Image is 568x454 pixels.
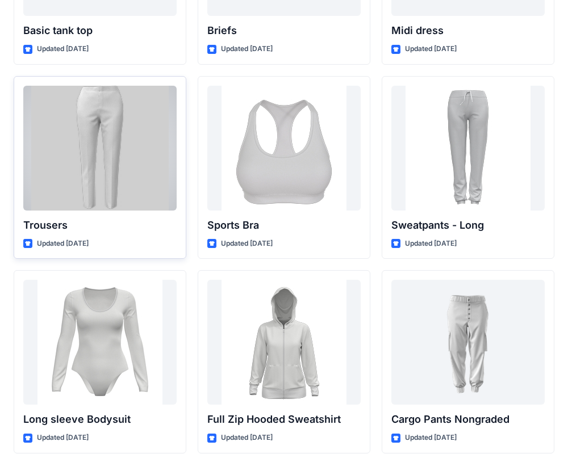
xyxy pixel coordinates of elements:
p: Cargo Pants Nongraded [391,411,545,427]
p: Sweatpants - Long [391,217,545,233]
a: Long sleeve Bodysuit [23,280,177,405]
p: Updated [DATE] [37,432,89,444]
a: Trousers [23,86,177,211]
a: Sweatpants - Long [391,86,545,211]
p: Updated [DATE] [405,432,457,444]
p: Updated [DATE] [37,238,89,250]
p: Briefs [207,23,361,39]
p: Updated [DATE] [221,43,273,55]
p: Updated [DATE] [405,238,457,250]
p: Updated [DATE] [37,43,89,55]
p: Sports Bra [207,217,361,233]
p: Updated [DATE] [221,238,273,250]
p: Midi dress [391,23,545,39]
p: Full Zip Hooded Sweatshirt [207,411,361,427]
p: Updated [DATE] [221,432,273,444]
a: Cargo Pants Nongraded [391,280,545,405]
p: Updated [DATE] [405,43,457,55]
a: Full Zip Hooded Sweatshirt [207,280,361,405]
p: Basic tank top [23,23,177,39]
p: Trousers [23,217,177,233]
p: Long sleeve Bodysuit [23,411,177,427]
a: Sports Bra [207,86,361,211]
